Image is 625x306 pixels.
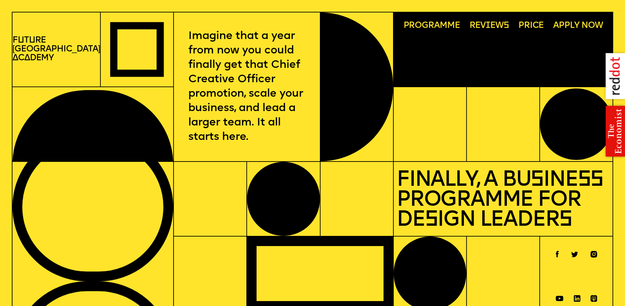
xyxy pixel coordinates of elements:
[574,292,580,299] a: Linkedin
[599,102,625,161] img: the economist
[18,36,24,45] span: u
[486,21,490,30] span: i
[556,248,559,255] a: Facebook
[24,54,30,63] span: a
[188,29,305,144] p: Imagine that a year from now you could finally get that Chief Creative Officer promotion, scale y...
[12,54,18,63] span: A
[397,167,610,231] p: Finally, a Business Programme for Design Leaders
[404,21,460,30] span: Programme
[29,36,35,45] span: u
[12,36,100,63] p: F t re [GEOGRAPHIC_DATA] c demy
[556,292,564,298] a: Youtube
[571,248,578,254] a: Twitter
[599,47,625,106] img: reddot
[591,248,597,255] a: Instagram
[12,36,100,63] a: Future[GEOGRAPHIC_DATA]Academy
[469,21,509,30] span: Rev ews
[518,21,544,30] span: Price
[553,21,603,30] span: Apply now
[591,292,597,299] a: Spotify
